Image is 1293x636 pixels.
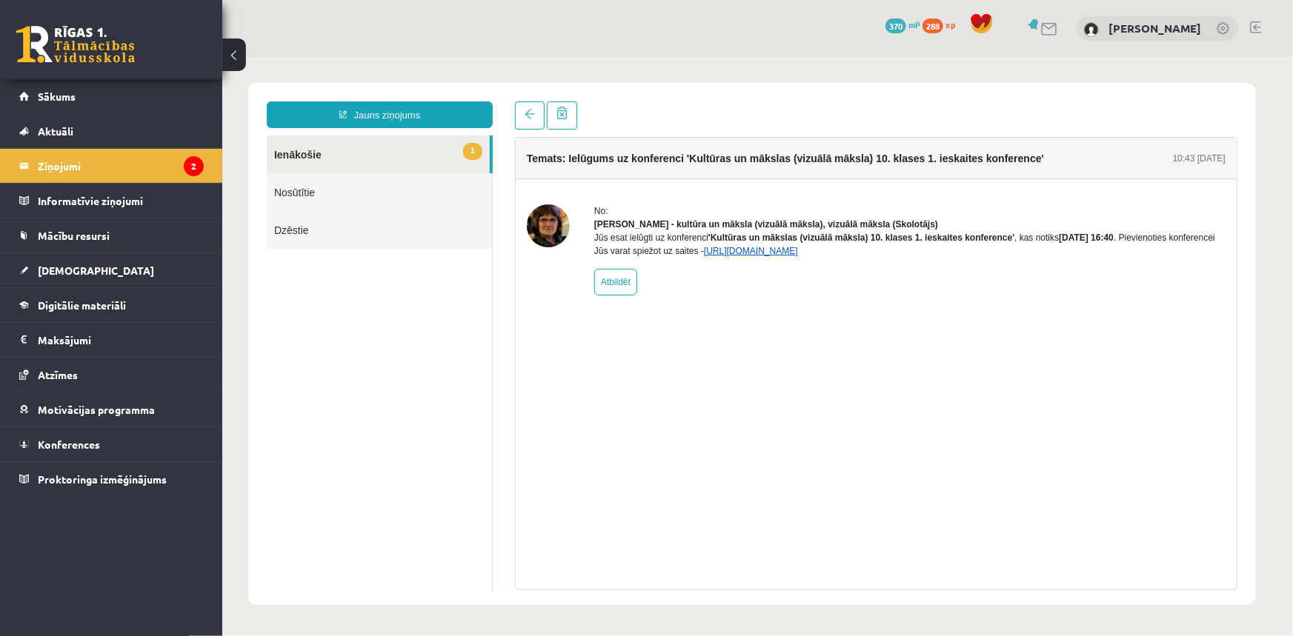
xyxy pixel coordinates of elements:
a: Maksājumi [19,323,204,357]
span: Proktoringa izmēģinājums [38,472,167,486]
span: [DEMOGRAPHIC_DATA] [38,264,154,277]
a: Konferences [19,427,204,461]
img: Ingus Riciks [1084,22,1099,37]
a: Nosūtītie [44,116,270,154]
a: Rīgas 1. Tālmācības vidusskola [16,26,135,63]
a: Proktoringa izmēģinājums [19,462,204,496]
span: Sākums [38,90,76,103]
strong: [PERSON_NAME] - kultūra un māksla (vizuālā māksla), vizuālā māksla (Skolotājs) [372,162,716,173]
a: [DEMOGRAPHIC_DATA] [19,253,204,287]
a: Sākums [19,79,204,113]
a: [URL][DOMAIN_NAME] [482,189,576,199]
h4: Temats: Ielūgums uz konferenci 'Kultūras un mākslas (vizuālā māksla) 10. klases 1. ieskaites konf... [305,96,822,107]
a: 288 xp [923,19,963,30]
a: Dzēstie [44,154,270,192]
span: Aktuāli [38,124,73,138]
span: Mācību resursi [38,229,110,242]
span: 370 [885,19,906,33]
b: 'Kultūras un mākslas (vizuālā māksla) 10. klases 1. ieskaites konference' [486,175,792,186]
span: Konferences [38,438,100,451]
span: xp [945,19,955,30]
div: 10:43 [DATE] [951,95,1003,108]
img: Ilze Kolka - kultūra un māksla (vizuālā māksla), vizuālā māksla [305,147,348,190]
legend: Maksājumi [38,323,204,357]
a: Ziņojumi2 [19,149,204,183]
a: Jauns ziņojums [44,44,270,71]
a: Aktuāli [19,114,204,148]
a: Atzīmes [19,358,204,392]
span: Motivācijas programma [38,403,155,416]
span: 288 [923,19,943,33]
legend: Ziņojumi [38,149,204,183]
span: Digitālie materiāli [38,298,126,312]
span: mP [908,19,920,30]
div: No: [372,147,1003,161]
a: Digitālie materiāli [19,288,204,322]
a: Atbildēt [372,212,415,238]
b: [DATE] 16:40 [837,175,891,186]
i: 2 [184,156,204,176]
span: 1 [241,86,260,103]
a: 370 mP [885,19,920,30]
span: Atzīmes [38,368,78,381]
div: Jūs esat ielūgti uz konferenci , kas notiks . Pievienoties konferencei Jūs varat spiežot uz saites - [372,174,1003,201]
a: 1Ienākošie [44,78,267,116]
a: [PERSON_NAME] [1108,21,1201,36]
a: Informatīvie ziņojumi [19,184,204,218]
legend: Informatīvie ziņojumi [38,184,204,218]
a: Motivācijas programma [19,392,204,426]
a: Mācību resursi [19,218,204,252]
